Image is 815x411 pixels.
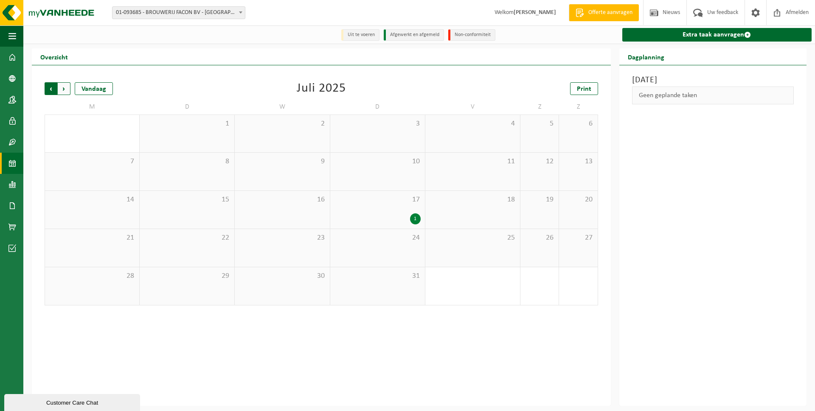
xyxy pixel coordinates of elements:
span: 23 [239,233,325,243]
span: 12 [525,157,554,166]
span: 28 [49,271,135,281]
span: 31 [334,271,421,281]
iframe: chat widget [4,392,142,411]
span: 19 [525,195,554,204]
td: Z [520,99,559,115]
span: 7 [49,157,135,166]
a: Print [570,82,598,95]
span: 14 [49,195,135,204]
td: V [425,99,520,115]
span: 15 [144,195,230,204]
span: 18 [430,195,516,204]
span: 4 [430,119,516,129]
span: 17 [334,195,421,204]
span: 01-093685 - BROUWERIJ FACON BV - BELLEGEM [112,6,245,19]
li: Afgewerkt en afgemeld [384,29,444,41]
li: Uit te voeren [341,29,379,41]
span: 26 [525,233,554,243]
span: Offerte aanvragen [586,8,635,17]
td: D [330,99,425,115]
span: 20 [563,195,593,204]
span: 10 [334,157,421,166]
span: 3 [334,119,421,129]
td: M [45,99,140,115]
span: 22 [144,233,230,243]
td: Z [559,99,598,115]
span: 24 [334,233,421,243]
td: W [235,99,330,115]
a: Offerte aanvragen [569,4,639,21]
span: Volgende [58,82,70,95]
span: 29 [144,271,230,281]
span: 21 [49,233,135,243]
a: Extra taak aanvragen [622,28,812,42]
span: 25 [430,233,516,243]
span: 5 [525,119,554,129]
h2: Overzicht [32,48,76,65]
span: 16 [239,195,325,204]
span: 13 [563,157,593,166]
span: 27 [563,233,593,243]
span: 1 [144,119,230,129]
span: Vorige [45,82,57,95]
h2: Dagplanning [619,48,673,65]
span: 11 [430,157,516,166]
span: 6 [563,119,593,129]
div: Juli 2025 [297,82,346,95]
li: Non-conformiteit [448,29,495,41]
span: Print [577,86,591,92]
div: Vandaag [75,82,113,95]
span: 2 [239,119,325,129]
div: Geen geplande taken [632,87,794,104]
h3: [DATE] [632,74,794,87]
span: 01-093685 - BROUWERIJ FACON BV - BELLEGEM [112,7,245,19]
span: 9 [239,157,325,166]
div: 1 [410,213,421,224]
span: 30 [239,271,325,281]
span: 8 [144,157,230,166]
td: D [140,99,235,115]
strong: [PERSON_NAME] [514,9,556,16]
